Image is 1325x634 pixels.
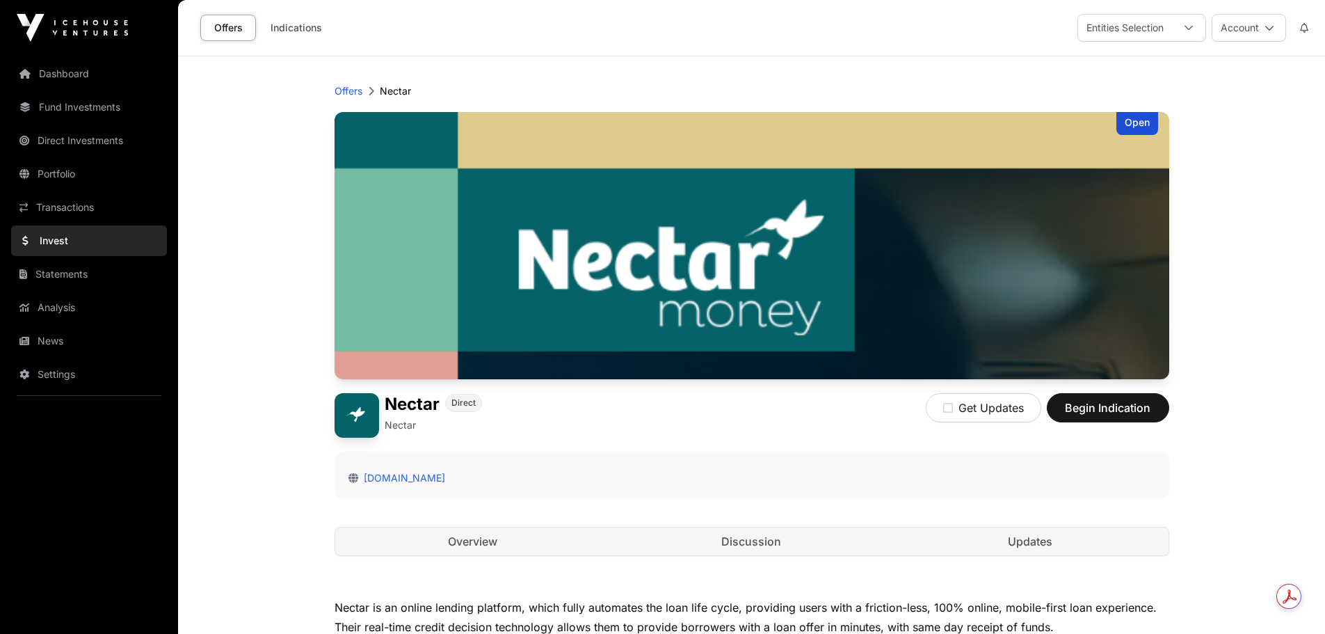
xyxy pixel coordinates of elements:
img: Icehouse Ventures Logo [17,14,128,42]
p: Nectar [385,418,416,432]
span: Begin Indication [1064,399,1152,416]
a: Dashboard [11,58,167,89]
a: Transactions [11,192,167,223]
button: Account [1212,14,1286,42]
a: Statements [11,259,167,290]
a: Indications [262,15,331,41]
p: Nectar [380,84,411,98]
a: Begin Indication [1047,407,1169,421]
button: Begin Indication [1047,393,1169,422]
a: Offers [335,84,362,98]
a: Analysis [11,292,167,323]
iframe: Chat Widget [1255,567,1325,634]
a: News [11,326,167,356]
a: Offers [200,15,256,41]
button: Get Updates [926,393,1041,422]
a: Portfolio [11,159,167,189]
a: Direct Investments [11,125,167,156]
img: Nectar [335,393,379,438]
a: Invest [11,225,167,256]
a: Fund Investments [11,92,167,122]
a: [DOMAIN_NAME] [358,472,445,484]
a: Updates [892,528,1169,555]
a: Discussion [613,528,890,555]
span: Direct [451,397,476,409]
a: Settings [11,359,167,390]
div: Entities Selection [1078,15,1172,41]
a: Overview [335,528,611,555]
h1: Nectar [385,393,440,415]
div: Open [1116,112,1158,135]
img: Nectar [335,112,1169,379]
nav: Tabs [335,528,1169,555]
